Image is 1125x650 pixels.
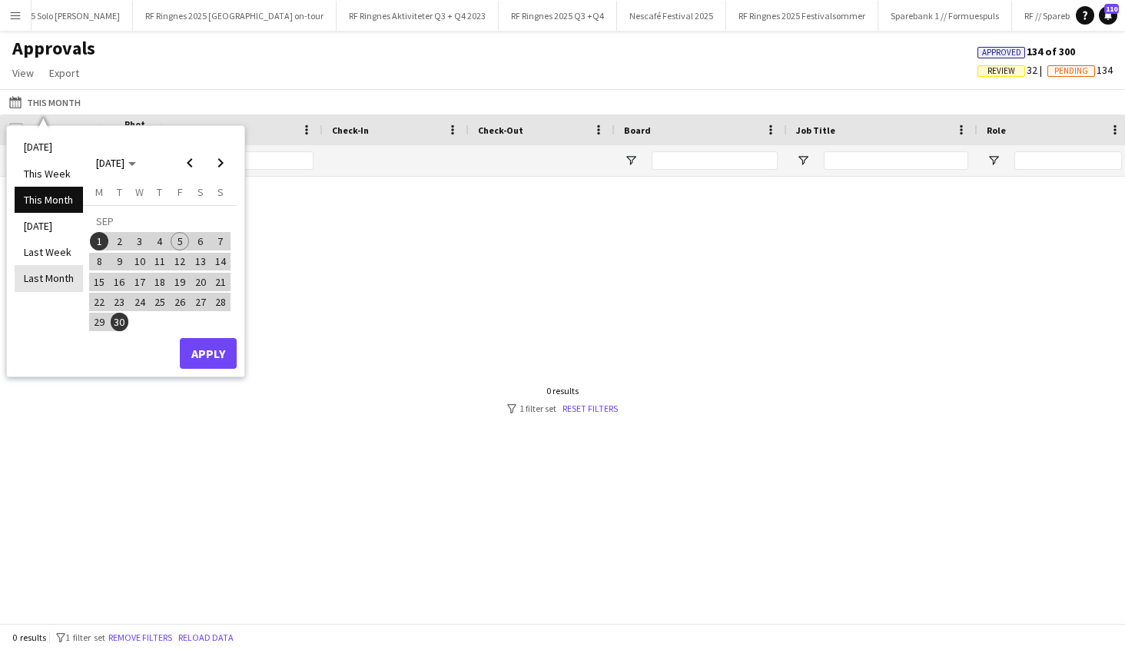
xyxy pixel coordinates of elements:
span: Date [32,124,54,136]
button: 30-09-2025 [109,312,129,332]
button: 15-09-2025 [89,272,109,292]
button: 27-09-2025 [190,292,210,312]
span: 11 [151,253,169,271]
button: 29-09-2025 [89,312,109,332]
span: [DATE] [96,156,124,170]
input: Role Filter Input [1014,151,1122,170]
span: 134 [1047,63,1113,77]
button: 22-09-2025 [89,292,109,312]
li: Last Week [15,239,83,265]
span: Job Title [796,124,835,136]
span: 13 [191,253,210,271]
span: 21 [211,273,230,291]
button: 26-09-2025 [170,292,190,312]
span: 29 [90,313,108,331]
input: Name Filter Input [214,151,314,170]
button: 14-09-2025 [211,251,231,271]
li: [DATE] [15,134,83,160]
span: 32 [977,63,1047,77]
td: SEP [89,211,231,231]
span: 18 [151,273,169,291]
button: 08-09-2025 [89,251,109,271]
span: 3 [131,232,149,250]
span: 7 [211,232,230,250]
button: RF Ringnes 2025 [GEOGRAPHIC_DATA] on-tour [133,1,337,31]
input: Column with Header Selection [9,123,23,137]
button: 11-09-2025 [150,251,170,271]
span: 110 [1104,4,1119,14]
button: Previous month [174,148,205,178]
span: 5 [171,232,189,250]
div: 0 results [507,385,618,396]
button: RF Ringnes Aktiviteter Q3 + Q4 2023 [337,1,499,31]
button: 10-09-2025 [130,251,150,271]
span: 8 [90,253,108,271]
span: 6 [191,232,210,250]
button: 25-09-2025 [150,292,170,312]
input: Board Filter Input [652,151,778,170]
li: This Month [15,187,83,213]
span: 17 [131,273,149,291]
span: Photo [124,118,149,141]
span: Approved [982,48,1021,58]
button: Open Filter Menu [624,154,638,167]
button: 01-09-2025 [89,231,109,251]
button: 05-09-2025 [170,231,190,251]
a: Export [43,63,85,83]
button: Choose month and year [90,149,142,177]
button: 03-09-2025 [130,231,150,251]
span: M [95,185,103,199]
button: Open Filter Menu [796,154,810,167]
span: T [157,185,162,199]
span: View [12,66,34,80]
span: 1 [90,232,108,250]
li: This Week [15,161,83,187]
button: 19-09-2025 [170,272,190,292]
span: Check-In [332,124,369,136]
button: This Month [6,93,84,111]
span: 27 [191,293,210,311]
span: 23 [111,293,129,311]
button: Open Filter Menu [987,154,1001,167]
button: 06-09-2025 [190,231,210,251]
button: Remove filters [105,629,175,646]
button: Nescafé Festival 2025 [617,1,726,31]
button: 18-09-2025 [150,272,170,292]
span: 30 [111,313,129,331]
span: 15 [90,273,108,291]
button: RF Ringnes 2025 Festivalsommer [726,1,878,31]
input: Job Title Filter Input [824,151,968,170]
span: 20 [191,273,210,291]
a: Reset filters [562,403,618,414]
button: Reload data [175,629,237,646]
button: 28-09-2025 [211,292,231,312]
span: 1 filter set [65,632,105,643]
span: Role [987,124,1006,136]
button: 24-09-2025 [130,292,150,312]
span: Pending [1054,66,1088,76]
button: 13-09-2025 [190,251,210,271]
span: Name [186,124,211,136]
span: 26 [171,293,189,311]
span: 24 [131,293,149,311]
span: S [197,185,204,199]
a: 110 [1099,6,1117,25]
span: 19 [171,273,189,291]
span: Review [987,66,1015,76]
span: Export [49,66,79,80]
span: 10 [131,253,149,271]
span: 12 [171,253,189,271]
span: 16 [111,273,129,291]
button: 23-09-2025 [109,292,129,312]
span: T [117,185,122,199]
button: 17-09-2025 [130,272,150,292]
button: 21-09-2025 [211,272,231,292]
button: RF Ringnes 2025 Q3 +Q4 [499,1,617,31]
span: Board [624,124,651,136]
span: 4 [151,232,169,250]
span: 134 of 300 [977,45,1075,58]
span: S [217,185,224,199]
span: 14 [211,253,230,271]
button: Next month [205,148,236,178]
span: 22 [90,293,108,311]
